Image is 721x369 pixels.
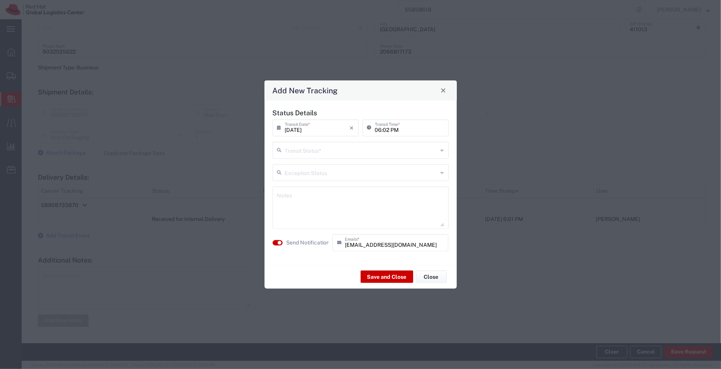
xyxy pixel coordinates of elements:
h4: Add New Tracking [272,85,338,96]
button: Close [438,85,449,96]
agx-label: Send Notification [287,239,329,247]
i: × [350,121,354,134]
button: Save and Close [361,271,413,283]
label: Send Notification [287,239,330,247]
h5: Status Details [273,108,449,116]
button: Close [416,271,447,283]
